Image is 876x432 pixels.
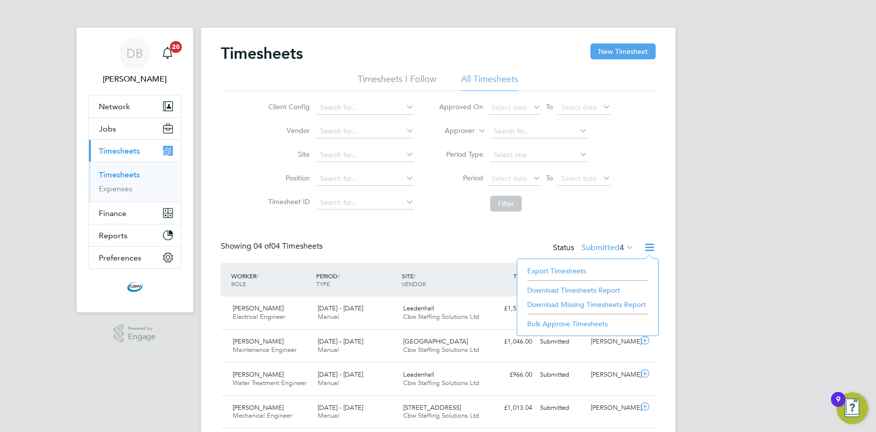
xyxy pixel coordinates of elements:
span: Mechanical Engineer [233,411,292,420]
div: [PERSON_NAME] [587,367,638,383]
a: Go to home page [88,279,181,295]
span: Leadenhall [403,304,434,312]
span: Timesheets [99,146,140,156]
li: Timesheets I Follow [358,73,436,91]
span: [STREET_ADDRESS] [403,403,461,412]
button: Filter [490,196,522,212]
span: [DATE] - [DATE] [318,337,363,346]
span: Engage [128,333,156,341]
span: Cbw Staffing Solutions Ltd [403,312,479,321]
input: Search for... [317,148,414,162]
div: 9 [836,399,840,412]
span: [DATE] - [DATE] [318,403,363,412]
li: Export Timesheets [522,264,653,278]
span: ROLE [231,280,246,288]
input: Search for... [317,172,414,186]
span: TOTAL [513,272,531,280]
div: Showing [221,241,325,252]
span: Maintenance Engineer [233,346,296,354]
span: / [337,272,339,280]
span: Manual [318,346,339,354]
div: £966.00 [485,367,536,383]
button: New Timesheet [590,43,656,59]
label: Vendor [265,126,310,135]
div: Submitted [536,334,587,350]
span: TYPE [316,280,330,288]
div: SITE [399,267,485,293]
span: Manual [318,312,339,321]
button: Network [89,95,181,117]
h2: Timesheets [221,43,303,63]
input: Search for... [317,125,414,138]
span: 20 [170,41,182,53]
li: Download Missing Timesheets Report [522,298,653,311]
label: Site [265,150,310,159]
span: To [543,172,556,184]
li: Bulk Approve Timesheets [522,317,653,331]
span: Preferences [99,253,141,262]
div: £1,518.24 [485,301,536,317]
span: Water Treatment Engineer [233,379,306,387]
label: Period Type [439,150,483,159]
span: Cbw Staffing Solutions Ltd [403,346,479,354]
span: 04 Timesheets [253,241,323,251]
button: Open Resource Center, 9 new notifications [836,392,868,424]
a: DB[PERSON_NAME] [88,38,181,85]
button: Finance [89,202,181,224]
a: 20 [158,38,177,69]
span: / [256,272,258,280]
button: Timesheets [89,140,181,162]
span: [PERSON_NAME] [233,337,284,346]
span: [GEOGRAPHIC_DATA] [403,337,468,346]
img: cbwstaffingsolutions-logo-retina.png [127,279,143,295]
span: [DATE] - [DATE] [318,370,363,379]
div: Submitted [536,400,587,416]
div: Submitted [536,367,587,383]
label: Position [265,173,310,182]
input: Search for... [490,125,587,138]
div: £1,013.04 [485,400,536,416]
button: Reports [89,224,181,246]
span: 04 of [253,241,271,251]
span: DB [126,47,143,60]
span: Network [99,102,130,111]
span: Manual [318,411,339,420]
input: Search for... [317,101,414,115]
span: / [414,272,416,280]
span: Daniel Barber [88,73,181,85]
button: Preferences [89,247,181,268]
span: [DATE] - [DATE] [318,304,363,312]
span: Cbw Staffing Solutions Ltd [403,411,479,420]
button: Jobs [89,118,181,139]
div: £1,046.00 [485,334,536,350]
span: [PERSON_NAME] [233,403,284,412]
label: Timesheet ID [265,197,310,206]
li: All Timesheets [461,73,518,91]
span: Jobs [99,124,116,133]
a: Timesheets [99,170,140,179]
div: [PERSON_NAME] [587,334,638,350]
span: Electrical Engineer [233,312,285,321]
nav: Main navigation [77,28,193,312]
div: [PERSON_NAME] [587,400,638,416]
label: Approver [430,126,475,136]
span: Select date [492,174,527,183]
span: [PERSON_NAME] [233,370,284,379]
input: Select one [490,148,587,162]
div: PERIOD [314,267,399,293]
div: WORKER [229,267,314,293]
span: VENDOR [402,280,426,288]
span: Finance [99,209,126,218]
span: Select date [561,174,597,183]
div: Timesheets [89,162,181,202]
span: [PERSON_NAME] [233,304,284,312]
span: Cbw Staffing Solutions Ltd [403,379,479,387]
label: Submitted [582,243,634,253]
div: Status [553,241,636,255]
label: Period [439,173,483,182]
span: Manual [318,379,339,387]
span: To [543,100,556,113]
label: Approved On [439,102,483,111]
span: Leadenhall [403,370,434,379]
label: Client Config [265,102,310,111]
